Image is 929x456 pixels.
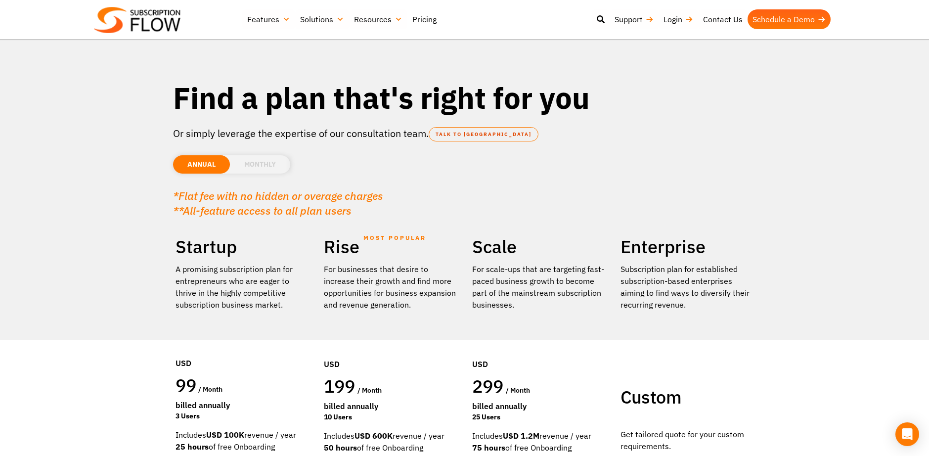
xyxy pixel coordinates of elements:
[503,431,539,441] strong: USD 1.2M
[357,386,382,395] span: / month
[173,155,230,174] li: ANNUAL
[173,188,383,203] em: *Flat fee with no hidden or overage charges
[506,386,530,395] span: / month
[472,235,606,258] h2: Scale
[173,79,756,116] h1: Find a plan that's right for you
[620,263,754,311] p: Subscription plan for established subscription-based enterprises aiming to find ways to diversify...
[748,9,831,29] a: Schedule a Demo
[176,235,309,258] h2: Startup
[620,428,754,452] p: Get tailored quote for your custom requirements.
[324,374,355,398] span: 199
[198,385,222,394] span: / month
[472,443,505,453] strong: 75 hours
[176,442,209,452] strong: 25 hours
[324,328,457,375] div: USD
[363,227,426,249] span: MOST POPULAR
[472,412,606,422] div: 25 Users
[324,443,357,453] strong: 50 hours
[472,430,606,454] div: Includes revenue / year of free Onboarding
[620,385,681,409] span: Custom
[230,155,290,174] li: MONTHLY
[472,374,504,398] span: 299
[354,431,393,441] strong: USD 600K
[895,422,919,446] div: Open Intercom Messenger
[324,412,457,422] div: 10 Users
[173,126,756,141] p: Or simply leverage the expertise of our consultation team.
[324,263,457,311] div: For businesses that desire to increase their growth and find more opportunities for business expa...
[176,373,197,397] span: 99
[610,9,659,29] a: Support
[176,263,309,311] p: A promising subscription plan for entrepreneurs who are eager to thrive in the highly competitive...
[324,400,457,412] div: Billed Annually
[242,9,295,29] a: Features
[176,429,309,453] div: Includes revenue / year of free Onboarding
[698,9,748,29] a: Contact Us
[620,235,754,258] h2: Enterprise
[429,127,538,141] a: TALK TO [GEOGRAPHIC_DATA]
[472,328,606,375] div: USD
[659,9,698,29] a: Login
[176,411,309,421] div: 3 Users
[472,263,606,311] div: For scale-ups that are targeting fast-paced business growth to become part of the mainstream subs...
[206,430,244,440] strong: USD 100K
[94,7,180,33] img: Subscriptionflow
[324,235,457,258] h2: Rise
[176,327,309,374] div: USD
[407,9,442,29] a: Pricing
[173,203,352,218] em: **All-feature access to all plan users
[472,400,606,412] div: Billed Annually
[349,9,407,29] a: Resources
[324,430,457,454] div: Includes revenue / year of free Onboarding
[295,9,349,29] a: Solutions
[176,399,309,411] div: Billed Annually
